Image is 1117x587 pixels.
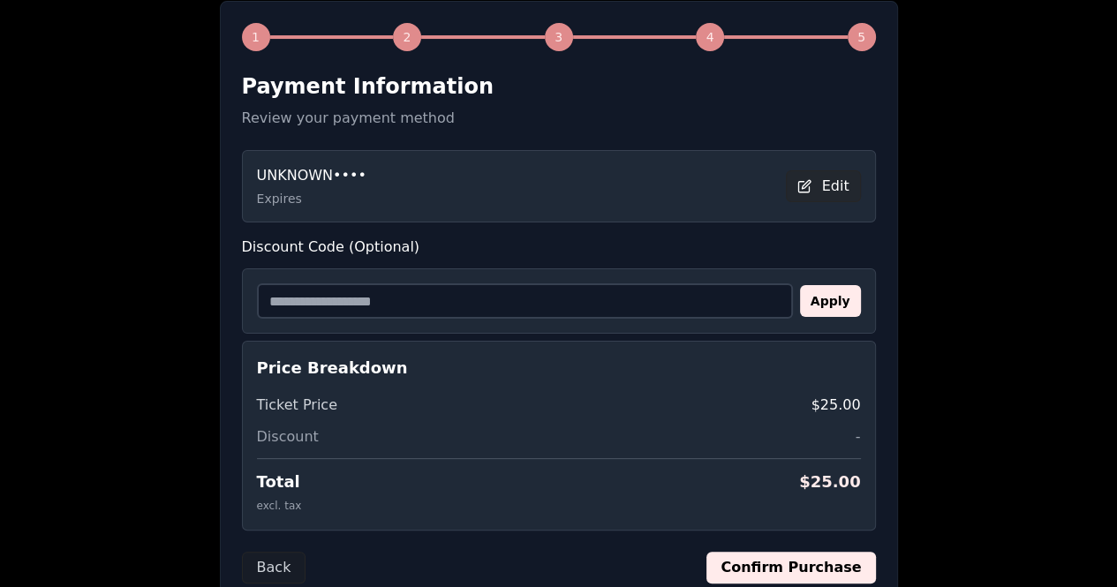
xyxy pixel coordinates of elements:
span: - [856,426,861,448]
button: Edit [786,170,861,202]
button: Back [242,552,306,583]
h2: Payment Information [242,72,876,101]
span: Total [257,470,300,494]
div: 3 [545,23,573,51]
span: UNKNOWN •••• [257,165,366,186]
p: Review your payment method [242,108,876,129]
span: Ticket Price [257,395,337,416]
button: Apply [800,285,861,317]
div: 1 [242,23,270,51]
div: 2 [393,23,421,51]
h4: Price Breakdown [257,356,861,380]
span: Discount [257,426,319,448]
div: 4 [696,23,724,51]
span: $25.00 [811,395,861,416]
span: excl. tax [257,500,302,512]
span: $ 25.00 [799,470,860,494]
p: Expires [257,190,366,207]
div: 5 [848,23,876,51]
label: Discount Code (Optional) [242,237,876,258]
button: Confirm Purchase [706,552,875,583]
